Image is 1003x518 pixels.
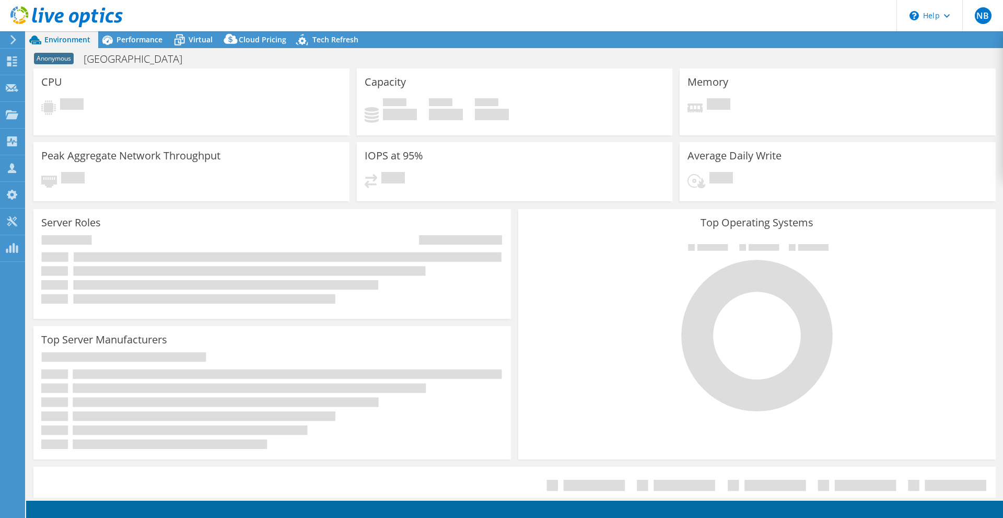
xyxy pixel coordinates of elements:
[44,34,90,44] span: Environment
[41,334,167,346] h3: Top Server Manufacturers
[707,98,730,112] span: Pending
[365,76,406,88] h3: Capacity
[34,53,74,64] span: Anonymous
[381,172,405,186] span: Pending
[429,98,452,109] span: Free
[429,109,463,120] h4: 0 GiB
[41,76,62,88] h3: CPU
[41,150,220,162] h3: Peak Aggregate Network Throughput
[61,172,85,186] span: Pending
[365,150,423,162] h3: IOPS at 95%
[41,217,101,228] h3: Server Roles
[526,217,988,228] h3: Top Operating Systems
[909,11,919,20] svg: \n
[475,109,509,120] h4: 0 GiB
[312,34,358,44] span: Tech Refresh
[475,98,498,109] span: Total
[239,34,286,44] span: Cloud Pricing
[975,7,992,24] span: NB
[60,98,84,112] span: Pending
[383,109,417,120] h4: 0 GiB
[687,150,782,162] h3: Average Daily Write
[189,34,213,44] span: Virtual
[709,172,733,186] span: Pending
[116,34,162,44] span: Performance
[687,76,728,88] h3: Memory
[383,98,406,109] span: Used
[79,53,199,65] h1: [GEOGRAPHIC_DATA]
